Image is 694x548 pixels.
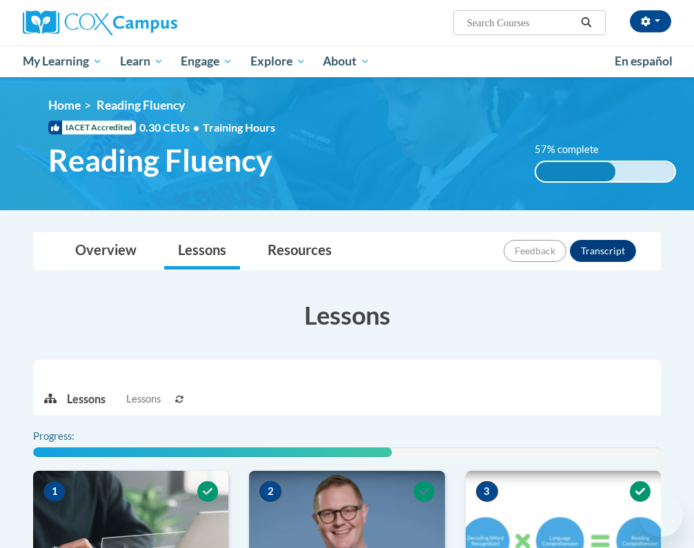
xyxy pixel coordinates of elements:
span: 0.30 CEUs [139,120,203,135]
div: Main menu [12,45,682,77]
a: Overview [61,233,150,270]
a: About [315,45,379,77]
span: • [193,121,199,134]
span: Reading Fluency [97,98,185,112]
a: Engage [172,45,241,77]
a: Lessons [164,233,240,270]
label: 57% complete [535,142,614,157]
span: Engage [181,53,232,70]
input: Search Courses [466,14,576,31]
span: About [323,53,370,70]
label: Progress: [33,429,112,444]
a: My Learning [14,45,111,77]
p: Lessons [67,392,106,407]
span: IACET Accredited [48,121,136,134]
span: 1 [43,481,66,502]
span: Lessons [126,392,161,407]
button: Feedback [504,240,566,262]
a: Cox Campus [23,10,225,35]
span: My Learning [23,53,102,70]
a: En español [606,47,682,76]
h3: Lessons [33,298,661,332]
img: Cox Campus [23,10,177,35]
span: Explore [250,53,306,70]
a: Resources [254,233,346,270]
span: 3 [476,481,498,502]
button: Account Settings [630,10,671,32]
button: Search [576,14,597,31]
span: Training Hours [203,121,275,134]
span: Reading Fluency [48,142,272,179]
span: 2 [259,481,281,502]
button: Transcript [570,240,636,262]
div: 57% complete [536,162,615,181]
a: Explore [241,45,315,77]
iframe: Button to launch messaging window [639,493,683,537]
span: Learn [120,53,163,70]
a: Learn [111,45,172,77]
a: Home [48,98,81,112]
span: En español [615,54,673,68]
